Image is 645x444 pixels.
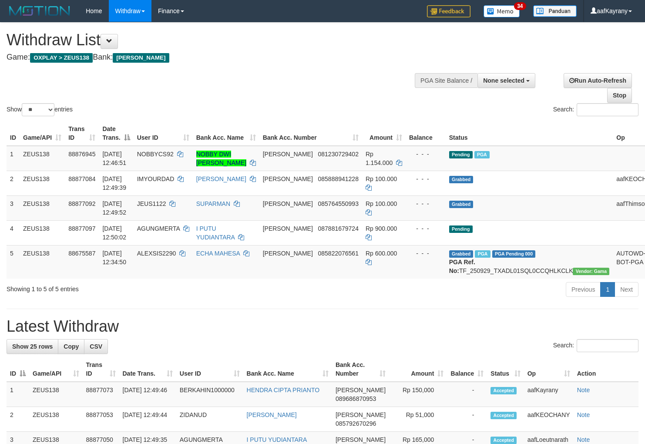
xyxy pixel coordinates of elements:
[119,382,176,407] td: [DATE] 12:49:46
[524,357,574,382] th: Op: activate to sort column ascending
[409,224,442,233] div: - - -
[7,357,29,382] th: ID: activate to sort column descending
[336,411,386,418] span: [PERSON_NAME]
[7,339,58,354] a: Show 25 rows
[137,175,175,182] span: IMYOURDAD
[577,411,590,418] a: Note
[490,387,517,394] span: Accepted
[318,175,358,182] span: Copy 085888941228 to clipboard
[577,436,590,443] a: Note
[475,250,490,258] span: Marked by aafpengsreynich
[65,121,99,146] th: Trans ID: activate to sort column ascending
[553,103,638,116] label: Search:
[524,382,574,407] td: aafKayrany
[427,5,470,17] img: Feedback.jpg
[449,176,474,183] span: Grabbed
[366,175,397,182] span: Rp 100.000
[176,357,243,382] th: User ID: activate to sort column ascending
[20,195,65,220] td: ZEUS138
[577,103,638,116] input: Search:
[336,387,386,394] span: [PERSON_NAME]
[12,343,53,350] span: Show 25 rows
[7,281,262,293] div: Showing 1 to 5 of 5 entries
[447,407,487,432] td: -
[29,357,83,382] th: Game/API: activate to sort column ascending
[483,77,524,84] span: None selected
[487,357,524,382] th: Status: activate to sort column ascending
[99,121,133,146] th: Date Trans.: activate to sort column descending
[318,250,358,257] span: Copy 085822076561 to clipboard
[415,73,477,88] div: PGA Site Balance /
[263,225,313,232] span: [PERSON_NAME]
[196,225,235,241] a: I PUTU YUDIANTARA
[389,407,447,432] td: Rp 51,000
[20,245,65,279] td: ZEUS138
[409,199,442,208] div: - - -
[366,200,397,207] span: Rp 100.000
[449,225,473,233] span: Pending
[58,339,84,354] a: Copy
[566,282,601,297] a: Previous
[553,339,638,352] label: Search:
[20,121,65,146] th: Game/API: activate to sort column ascending
[577,339,638,352] input: Search:
[196,175,246,182] a: [PERSON_NAME]
[574,357,638,382] th: Action
[29,407,83,432] td: ZEUS138
[247,411,297,418] a: [PERSON_NAME]
[83,357,119,382] th: Trans ID: activate to sort column ascending
[389,357,447,382] th: Amount: activate to sort column ascending
[449,259,475,274] b: PGA Ref. No:
[263,250,313,257] span: [PERSON_NAME]
[176,382,243,407] td: BERKAHIN1000000
[366,225,397,232] span: Rp 900.000
[564,73,632,88] a: Run Auto-Refresh
[113,53,169,63] span: [PERSON_NAME]
[336,395,376,402] span: Copy 089686870953 to clipboard
[196,200,230,207] a: SUPARMAN
[474,151,490,158] span: Marked by aafanarl
[193,121,259,146] th: Bank Acc. Name: activate to sort column ascending
[102,250,126,266] span: [DATE] 12:34:50
[447,357,487,382] th: Balance: activate to sort column ascending
[137,151,174,158] span: NOBBYCS92
[362,121,406,146] th: Amount: activate to sort column ascending
[7,121,20,146] th: ID
[68,200,95,207] span: 88877092
[20,146,65,171] td: ZEUS138
[137,250,176,257] span: ALEXSIS2290
[607,88,632,103] a: Stop
[318,200,358,207] span: Copy 085764550993 to clipboard
[7,382,29,407] td: 1
[90,343,102,350] span: CSV
[490,412,517,419] span: Accepted
[134,121,193,146] th: User ID: activate to sort column ascending
[83,382,119,407] td: 88877073
[484,5,520,17] img: Button%20Memo.svg
[119,407,176,432] td: [DATE] 12:49:44
[389,382,447,407] td: Rp 150,000
[7,245,20,279] td: 5
[30,53,93,63] span: OXPLAY > ZEUS138
[259,121,362,146] th: Bank Acc. Number: activate to sort column ascending
[409,150,442,158] div: - - -
[492,250,536,258] span: PGA Pending
[406,121,446,146] th: Balance
[477,73,535,88] button: None selected
[263,200,313,207] span: [PERSON_NAME]
[7,407,29,432] td: 2
[490,437,517,444] span: Accepted
[29,382,83,407] td: ZEUS138
[22,103,54,116] select: Showentries
[446,245,613,279] td: TF_250929_TXADL01SQL0CCQHLKCLK
[176,407,243,432] td: ZIDANUD
[20,171,65,195] td: ZEUS138
[7,103,73,116] label: Show entries
[577,387,590,394] a: Note
[84,339,108,354] a: CSV
[102,200,126,216] span: [DATE] 12:49:52
[83,407,119,432] td: 88877053
[119,357,176,382] th: Date Trans.: activate to sort column ascending
[524,407,574,432] td: aafKEOCHANY
[247,436,307,443] a: I PUTU YUDIANTARA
